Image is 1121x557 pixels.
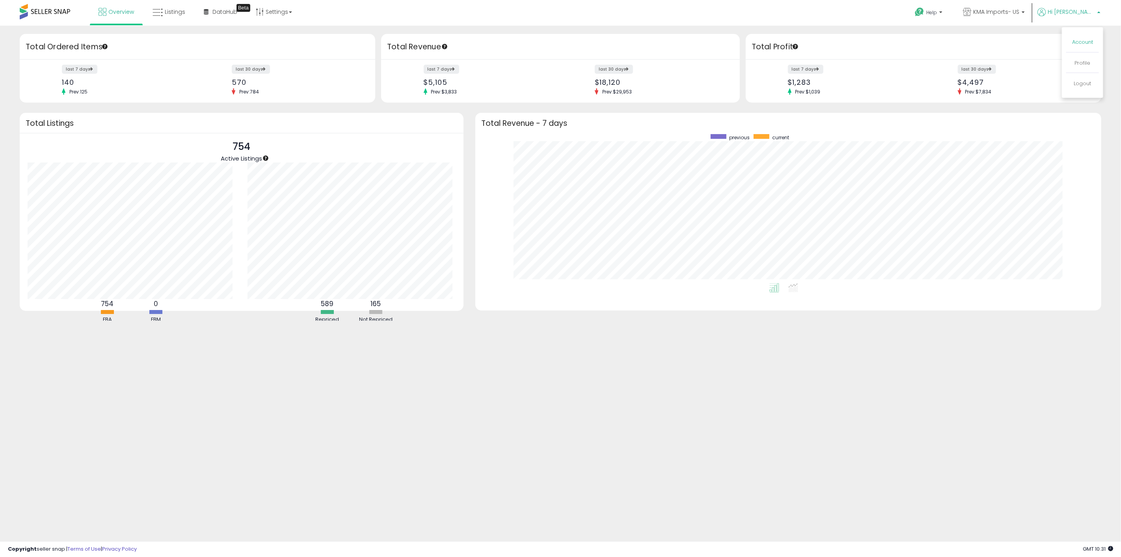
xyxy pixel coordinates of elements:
span: Prev: 784 [235,88,263,95]
span: DataHub [212,8,237,16]
label: last 7 days [424,65,459,74]
h3: Total Profit [752,41,1095,52]
label: last 7 days [788,65,823,74]
div: $1,283 [788,78,918,86]
label: last 30 days [595,65,633,74]
label: last 7 days [62,65,97,74]
div: Tooltip anchor [262,155,269,162]
div: $18,120 [595,78,726,86]
b: 165 [371,299,381,308]
div: $4,497 [958,78,1087,86]
div: 570 [232,78,361,86]
b: 0 [154,299,158,308]
div: Repriced [304,316,351,323]
label: last 30 days [958,65,996,74]
h3: Total Ordered Items [26,41,369,52]
h3: Total Listings [26,120,458,126]
h3: Total Revenue - 7 days [481,120,1095,126]
div: $5,105 [424,78,555,86]
span: Prev: 125 [65,88,91,95]
span: Listings [165,8,185,16]
i: Get Help [914,7,924,17]
span: Prev: $29,953 [598,88,636,95]
div: Tooltip anchor [236,4,250,12]
span: previous [729,134,750,141]
div: FBA [84,316,131,323]
span: Overview [108,8,134,16]
a: Help [909,1,950,26]
b: 754 [101,299,114,308]
span: Prev: $7,834 [961,88,996,95]
div: 140 [62,78,192,86]
a: Hi [PERSON_NAME] [1037,8,1101,26]
a: Logout [1074,80,1091,87]
div: Tooltip anchor [101,43,108,50]
span: Hi [PERSON_NAME] [1048,8,1095,16]
div: Not Repriced [352,316,399,323]
a: Account [1072,38,1093,46]
h3: Total Revenue [387,41,734,52]
div: Tooltip anchor [441,43,448,50]
span: Prev: $3,833 [427,88,461,95]
label: last 30 days [232,65,270,74]
b: 589 [321,299,333,308]
span: Active Listings [221,154,262,163]
div: Tooltip anchor [792,43,799,50]
span: KMA Imports- US [973,8,1019,16]
span: Help [926,9,937,16]
p: 754 [221,139,262,154]
span: Prev: $1,039 [791,88,825,95]
div: FBM [132,316,179,323]
a: Profile [1075,59,1091,67]
span: current [772,134,789,141]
